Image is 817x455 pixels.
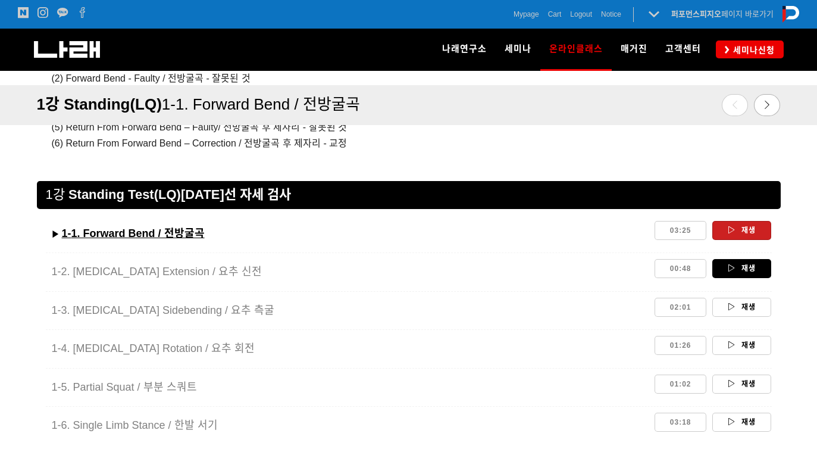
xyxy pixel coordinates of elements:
[548,8,562,20] a: Cart
[655,221,707,240] a: 03:25
[712,336,771,355] a: 재생
[612,29,656,70] a: 매거진
[712,413,771,432] a: 재생
[52,122,348,132] span: (5) Return From Forward Bend – Faulty/ 전방굴곡 후 제자리 - 잘못된 것
[671,10,774,18] a: 퍼포먼스피지오페이지 바로가기
[712,259,771,278] a: 재생
[655,336,707,355] a: 01:26
[665,43,701,54] span: 고객센터
[46,375,651,400] a: 1-5. Partial Squat / 부분 스쿼트
[570,8,592,20] a: Logout
[712,298,771,317] a: 재생
[68,187,181,202] strong: Standing Test(LQ)
[52,230,59,239] span: ▶︎
[716,40,784,58] a: 세미나신청
[46,298,651,323] a: 1-3. [MEDICAL_DATA] Sidebending / 요추 측굴
[433,29,496,70] a: 나래연구소
[162,95,176,113] span: 1-
[671,10,721,18] strong: 퍼포먼스피지오
[52,342,255,354] span: 1-4. [MEDICAL_DATA] Rotation / 요추 회전
[181,187,224,202] strong: [DATE]
[505,43,531,54] span: 세미나
[549,39,603,58] span: 온라인클래스
[52,266,262,278] span: 1-2. [MEDICAL_DATA] Extension / 요추 신전
[46,259,651,285] a: 1-2. [MEDICAL_DATA] Extension / 요추 신전
[46,187,65,202] span: 1강
[601,8,621,20] a: Notice
[46,221,651,247] a: ▶︎ 1-1. Forward Bend / 전방굴곡
[540,29,612,70] a: 온라인클래스
[37,95,162,113] span: 1강 Standing(LQ)
[655,298,707,317] a: 02:01
[655,413,707,432] a: 03:18
[514,8,539,20] a: Mypage
[52,419,218,431] span: 1-6. Single Limb Stance / 한발 서기
[176,95,360,113] span: 1. Forward Bend / 전방굴곡
[52,304,274,316] span: 1-3. [MEDICAL_DATA] Sidebending / 요추 측굴
[52,73,251,83] span: (2) Forward Bend - Faulty / 전방굴곡 - 잘못된 것
[656,29,710,70] a: 고객센터
[52,138,348,148] span: (6) Return From Forward Bend – Correction / 전방굴곡 후 제자리 - 교정
[655,259,707,278] a: 00:48
[52,381,197,393] span: 1-5. Partial Squat / 부분 스쿼트
[712,375,771,394] a: 재생
[655,375,707,394] a: 01:02
[730,44,775,56] span: 세미나신청
[496,29,540,70] a: 세미나
[46,413,651,438] a: 1-6. Single Limb Stance / 한발 서기
[71,227,205,239] u: 1. Forward Bend / 전방굴곡
[224,187,291,202] strong: 선 자세 검사
[46,336,651,361] a: 1-4. [MEDICAL_DATA] Rotation / 요추 회전
[37,88,527,120] a: 1강 Standing(LQ)1-1. Forward Bend / 전방굴곡
[712,221,771,240] a: 재생
[621,43,647,54] span: 매거진
[62,227,71,239] u: 1-
[442,43,487,54] span: 나래연구소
